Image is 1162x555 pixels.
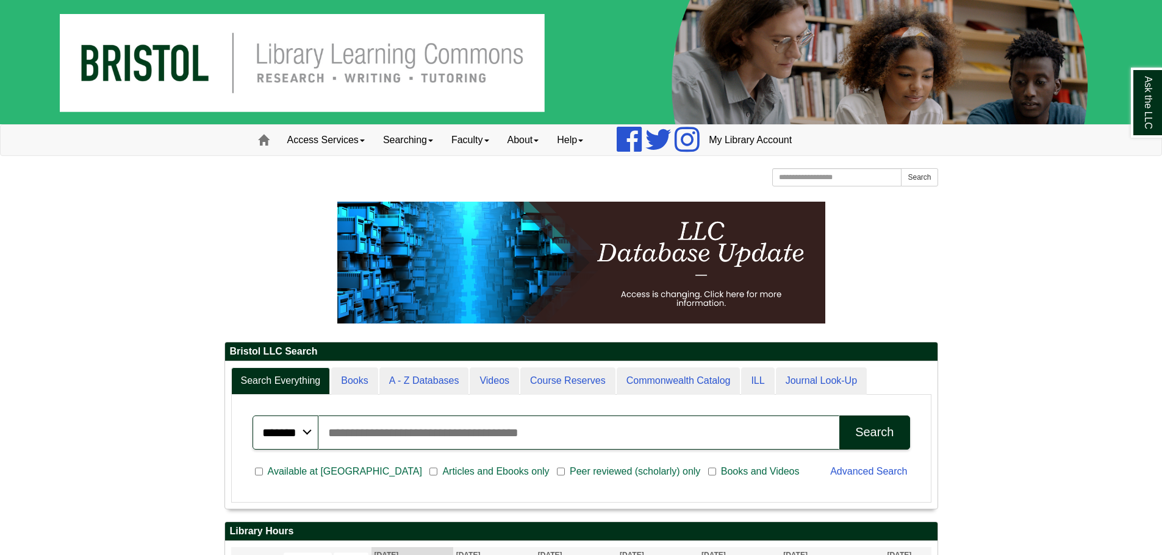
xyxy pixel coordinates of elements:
a: A - Z Databases [379,367,469,395]
img: HTML tutorial [337,202,825,323]
a: Faculty [442,125,498,155]
a: Videos [470,367,519,395]
a: Access Services [278,125,374,155]
a: Search Everything [231,367,331,395]
h2: Library Hours [225,522,938,541]
a: Searching [374,125,442,155]
input: Books and Videos [708,466,716,477]
span: Peer reviewed (scholarly) only [565,464,705,479]
span: Available at [GEOGRAPHIC_DATA] [263,464,427,479]
span: Articles and Ebooks only [437,464,554,479]
button: Search [901,168,938,186]
a: Commonwealth Catalog [617,367,741,395]
div: Search [855,425,894,439]
a: Books [331,367,378,395]
a: Help [548,125,592,155]
a: Advanced Search [830,466,907,476]
input: Peer reviewed (scholarly) only [557,466,565,477]
span: Books and Videos [716,464,805,479]
input: Articles and Ebooks only [429,466,437,477]
a: Journal Look-Up [776,367,867,395]
input: Available at [GEOGRAPHIC_DATA] [255,466,263,477]
a: My Library Account [700,125,801,155]
a: ILL [741,367,774,395]
button: Search [839,415,909,450]
h2: Bristol LLC Search [225,342,938,361]
a: Course Reserves [520,367,615,395]
a: About [498,125,548,155]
